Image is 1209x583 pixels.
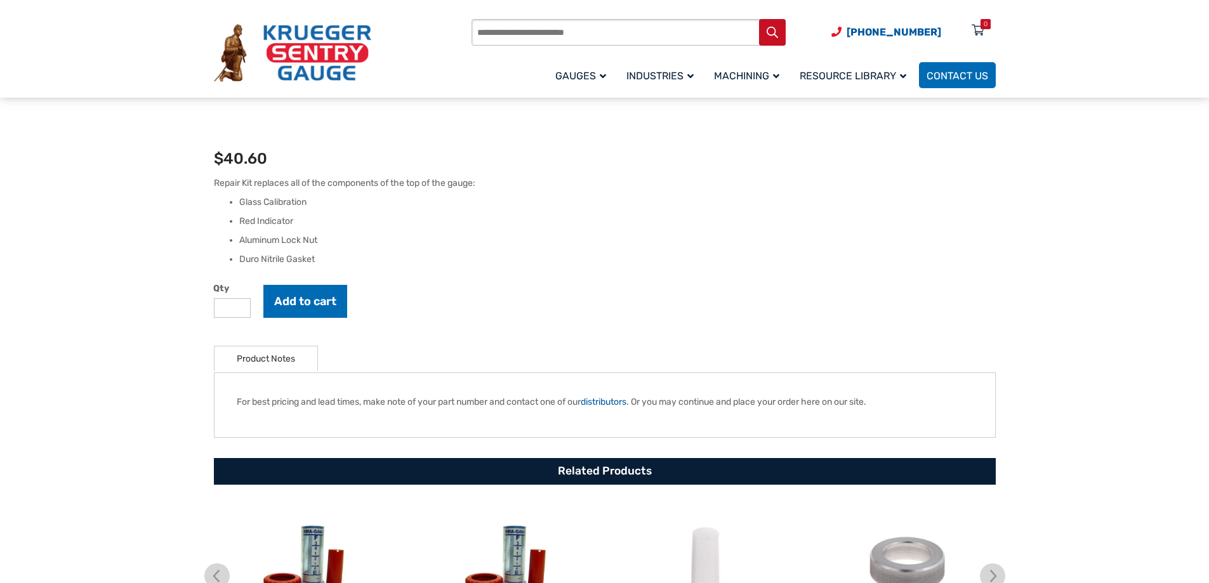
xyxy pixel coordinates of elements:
[214,176,996,190] p: Repair Kit replaces all of the components of the top of the gauge:
[619,60,706,90] a: Industries
[927,70,988,82] span: Contact Us
[239,234,996,247] li: Aluminum Lock Nut
[714,70,779,82] span: Machining
[214,298,251,318] input: Product quantity
[239,196,996,209] li: Glass Calibration
[214,458,996,485] h2: Related Products
[581,396,626,407] a: distributors
[214,150,267,167] bdi: 40.60
[800,70,906,82] span: Resource Library
[626,70,694,82] span: Industries
[919,62,996,88] a: Contact Us
[239,215,996,228] li: Red Indicator
[263,285,347,318] button: Add to cart
[548,60,619,90] a: Gauges
[237,346,295,371] a: Product Notes
[984,19,988,29] div: 0
[239,253,996,266] li: Duro Nitrile Gasket
[555,70,606,82] span: Gauges
[214,24,371,82] img: Krueger Sentry Gauge
[237,395,973,409] p: For best pricing and lead times, make note of your part number and contact one of our . Or you ma...
[847,26,941,38] span: [PHONE_NUMBER]
[214,150,223,167] span: $
[706,60,792,90] a: Machining
[831,24,941,40] a: Phone Number (920) 434-8860
[792,60,919,90] a: Resource Library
